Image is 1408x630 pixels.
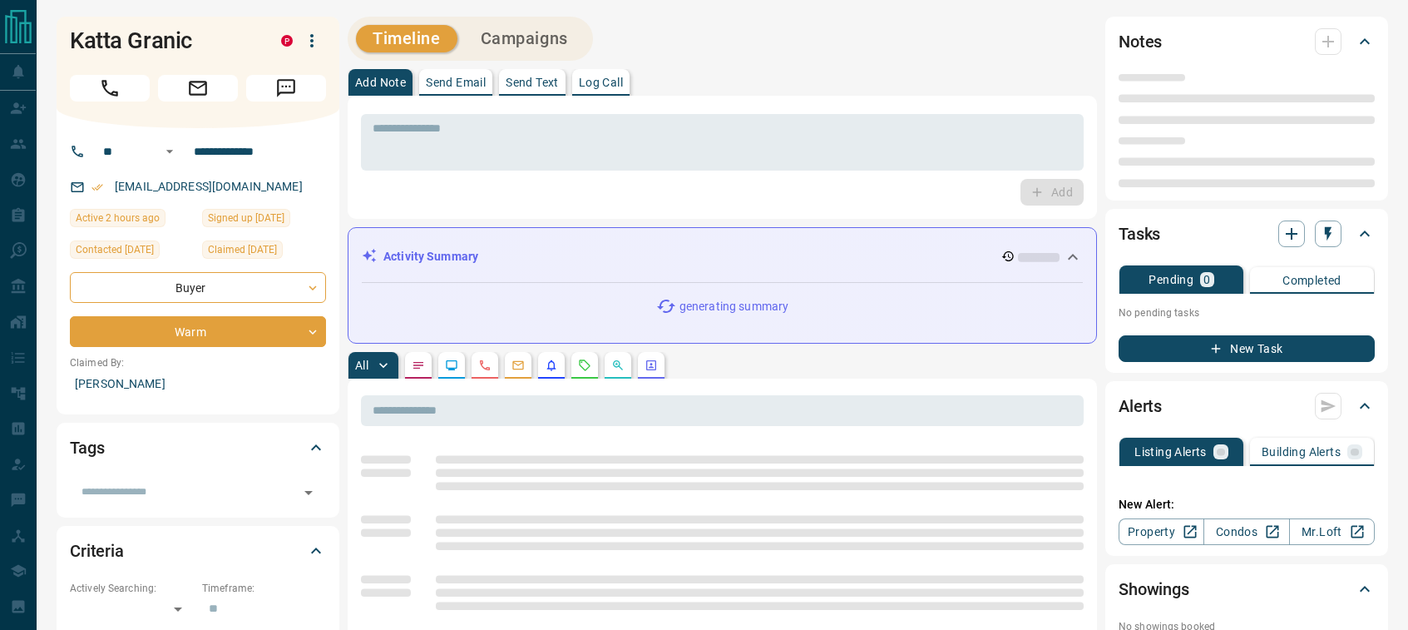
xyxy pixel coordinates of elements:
[76,210,160,226] span: Active 2 hours ago
[202,241,326,264] div: Mon Jan 30 2023
[91,181,103,193] svg: Email Verified
[281,35,293,47] div: property.ca
[208,241,277,258] span: Claimed [DATE]
[1119,22,1375,62] div: Notes
[1119,518,1204,545] a: Property
[1119,221,1160,247] h2: Tasks
[426,77,486,88] p: Send Email
[202,209,326,232] div: Mon Jan 30 2023
[1203,274,1210,285] p: 0
[70,209,194,232] div: Fri Aug 15 2025
[1119,569,1375,609] div: Showings
[355,360,368,371] p: All
[1119,386,1375,426] div: Alerts
[511,359,525,372] svg: Emails
[70,241,194,264] div: Mon Feb 06 2023
[70,531,326,571] div: Criteria
[1119,300,1375,325] p: No pending tasks
[1119,576,1189,603] h2: Showings
[246,75,326,102] span: Message
[160,141,180,161] button: Open
[578,359,591,372] svg: Requests
[1134,446,1207,458] p: Listing Alerts
[1262,446,1341,458] p: Building Alerts
[1119,393,1162,419] h2: Alerts
[158,75,238,102] span: Email
[362,241,1083,272] div: Activity Summary
[478,359,492,372] svg: Calls
[115,180,303,193] a: [EMAIL_ADDRESS][DOMAIN_NAME]
[579,77,623,88] p: Log Call
[70,355,326,370] p: Claimed By:
[70,370,326,398] p: [PERSON_NAME]
[356,25,457,52] button: Timeline
[412,359,425,372] svg: Notes
[1119,214,1375,254] div: Tasks
[611,359,625,372] svg: Opportunities
[679,298,788,315] p: generating summary
[355,77,406,88] p: Add Note
[383,248,478,265] p: Activity Summary
[445,359,458,372] svg: Lead Browsing Activity
[1282,275,1341,286] p: Completed
[506,77,559,88] p: Send Text
[464,25,585,52] button: Campaigns
[545,359,558,372] svg: Listing Alerts
[70,581,194,596] p: Actively Searching:
[645,359,658,372] svg: Agent Actions
[297,481,320,504] button: Open
[1119,335,1375,362] button: New Task
[1203,518,1289,545] a: Condos
[1119,496,1375,513] p: New Alert:
[1149,274,1193,285] p: Pending
[202,581,326,596] p: Timeframe:
[70,428,326,468] div: Tags
[70,27,256,54] h1: Katta Granic
[1119,28,1162,55] h2: Notes
[1289,518,1375,545] a: Mr.Loft
[208,210,284,226] span: Signed up [DATE]
[70,538,124,564] h2: Criteria
[70,316,326,347] div: Warm
[70,434,104,461] h2: Tags
[70,272,326,303] div: Buyer
[70,75,150,102] span: Call
[76,241,154,258] span: Contacted [DATE]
